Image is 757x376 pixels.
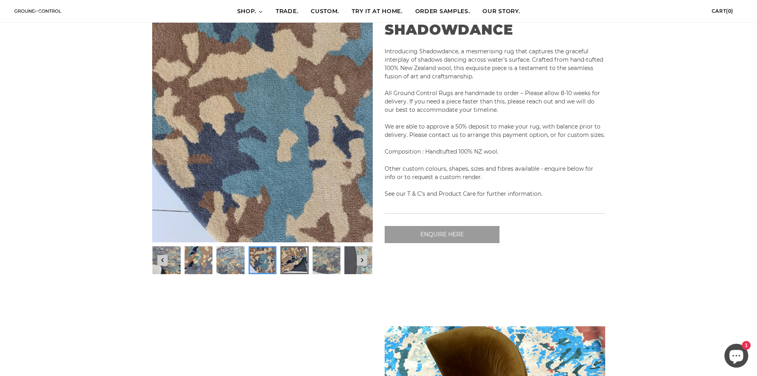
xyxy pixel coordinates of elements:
[312,246,340,274] img: SHADOWDANCE
[345,0,409,23] a: TRY IT AT HOME.
[476,0,526,23] a: OUR STORY.
[216,246,244,274] img: SHADOWDANCE
[409,0,476,23] a: ORDER SAMPLES.
[420,231,464,238] span: ENQUIRE HERE
[311,8,339,16] span: CUSTOM.
[237,8,257,16] span: SHOP.
[712,8,745,14] a: Cart(0)
[269,0,304,23] a: TRADE.
[250,247,275,273] img: SHADOWDANCE
[152,21,373,242] img: SHADOWDANCE
[184,246,212,274] img: SHADOWDANCE
[482,8,520,16] span: OUR STORY.
[231,0,270,23] a: SHOP.
[385,21,605,38] h3: SHADOWDANCE
[153,246,180,274] img: SHADOWDANCE
[728,8,732,14] span: 0
[722,344,751,370] inbox-online-store-chat: Shopify online store chat
[385,165,593,197] span: Other custom colours, shapes, sizes and fibres available - enquire below for info or to request a...
[344,246,372,274] img: SHADOWDANCE
[157,255,168,266] button: Previous slide
[276,8,298,16] span: TRADE.
[357,255,368,266] button: Next slide
[712,8,726,14] span: Cart
[281,247,307,273] img: SHADOWDANCE
[385,226,500,243] button: ENQUIRE HERE
[415,8,470,16] span: ORDER SAMPLES.
[385,48,605,155] span: Introducing Shadowdance, a mesmerising rug that captures the graceful interplay of shadows dancin...
[352,8,403,16] span: TRY IT AT HOME.
[304,0,345,23] a: CUSTOM.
